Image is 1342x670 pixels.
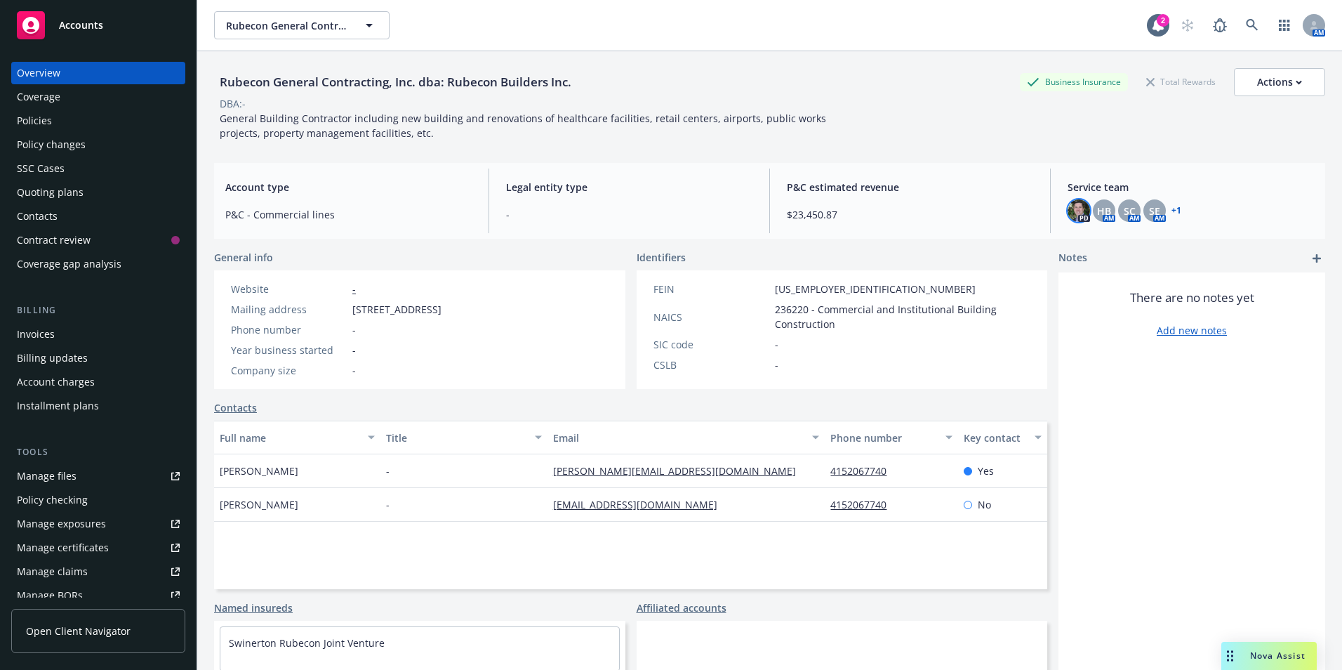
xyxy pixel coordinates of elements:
[1157,14,1169,27] div: 2
[231,322,347,337] div: Phone number
[352,302,441,317] span: [STREET_ADDRESS]
[17,62,60,84] div: Overview
[1308,250,1325,267] a: add
[1238,11,1266,39] a: Search
[637,600,726,615] a: Affiliated accounts
[17,513,106,535] div: Manage exposures
[637,250,686,265] span: Identifiers
[775,337,778,352] span: -
[1250,650,1306,662] span: Nova Assist
[547,421,825,454] button: Email
[17,253,121,275] div: Coverage gap analysis
[11,157,185,180] a: SSC Cases
[11,133,185,156] a: Policy changes
[653,310,769,324] div: NAICS
[352,282,356,296] a: -
[220,431,359,445] div: Full name
[17,110,52,132] div: Policies
[17,395,99,417] div: Installment plans
[231,363,347,378] div: Company size
[220,96,246,111] div: DBA: -
[17,560,88,583] div: Manage claims
[830,431,937,445] div: Phone number
[11,584,185,607] a: Manage BORs
[1020,73,1128,91] div: Business Insurance
[231,302,347,317] div: Mailing address
[506,180,752,195] span: Legal entity type
[1130,289,1254,306] span: There are no notes yet
[380,421,547,454] button: Title
[11,371,185,393] a: Account charges
[352,322,356,337] span: -
[653,337,769,352] div: SIC code
[386,497,390,512] span: -
[17,489,88,511] div: Policy checking
[17,347,88,369] div: Billing updates
[17,86,60,108] div: Coverage
[1068,199,1090,222] img: photo
[17,537,109,559] div: Manage certificates
[1068,180,1314,195] span: Service team
[775,357,778,372] span: -
[17,205,58,228] div: Contacts
[978,497,991,512] span: No
[17,323,55,346] div: Invoices
[653,282,769,296] div: FEIN
[214,250,273,265] span: General info
[17,584,83,607] div: Manage BORs
[225,207,472,222] span: P&C - Commercial lines
[220,497,298,512] span: [PERSON_NAME]
[830,498,898,511] a: 4152067740
[11,253,185,275] a: Coverage gap analysis
[775,302,1031,331] span: 236220 - Commercial and Institutional Building Construction
[11,537,185,559] a: Manage certificates
[11,110,185,132] a: Policies
[11,513,185,535] a: Manage exposures
[1174,11,1202,39] a: Start snowing
[11,62,185,84] a: Overview
[1234,68,1325,96] button: Actions
[1221,642,1317,670] button: Nova Assist
[775,282,976,296] span: [US_EMPLOYER_IDENTIFICATION_NUMBER]
[11,465,185,487] a: Manage files
[214,73,577,91] div: Rubecon General Contracting, Inc. dba: Rubecon Builders Inc.
[1171,206,1181,215] a: +1
[506,207,752,222] span: -
[1206,11,1234,39] a: Report a Bug
[11,205,185,228] a: Contacts
[11,560,185,583] a: Manage claims
[220,464,298,478] span: [PERSON_NAME]
[1149,204,1160,218] span: SE
[17,465,77,487] div: Manage files
[220,112,829,140] span: General Building Contractor including new building and renovations of healthcare facilities, reta...
[1097,204,1111,218] span: HB
[653,357,769,372] div: CSLB
[964,431,1026,445] div: Key contact
[787,207,1033,222] span: $23,450.87
[386,431,526,445] div: Title
[978,464,994,478] span: Yes
[352,343,356,357] span: -
[229,636,385,650] a: Swinerton Rubecon Joint Venture
[11,181,185,204] a: Quoting plans
[553,431,804,445] div: Email
[225,180,472,195] span: Account type
[17,157,65,180] div: SSC Cases
[553,464,807,478] a: [PERSON_NAME][EMAIL_ADDRESS][DOMAIN_NAME]
[231,282,347,296] div: Website
[1257,69,1302,96] div: Actions
[830,464,898,478] a: 4152067740
[11,347,185,369] a: Billing updates
[386,464,390,478] span: -
[553,498,729,511] a: [EMAIL_ADDRESS][DOMAIN_NAME]
[11,445,185,459] div: Tools
[1270,11,1298,39] a: Switch app
[17,371,95,393] div: Account charges
[11,6,185,45] a: Accounts
[59,20,103,31] span: Accounts
[1221,642,1239,670] div: Drag to move
[11,229,185,251] a: Contract review
[352,363,356,378] span: -
[17,181,84,204] div: Quoting plans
